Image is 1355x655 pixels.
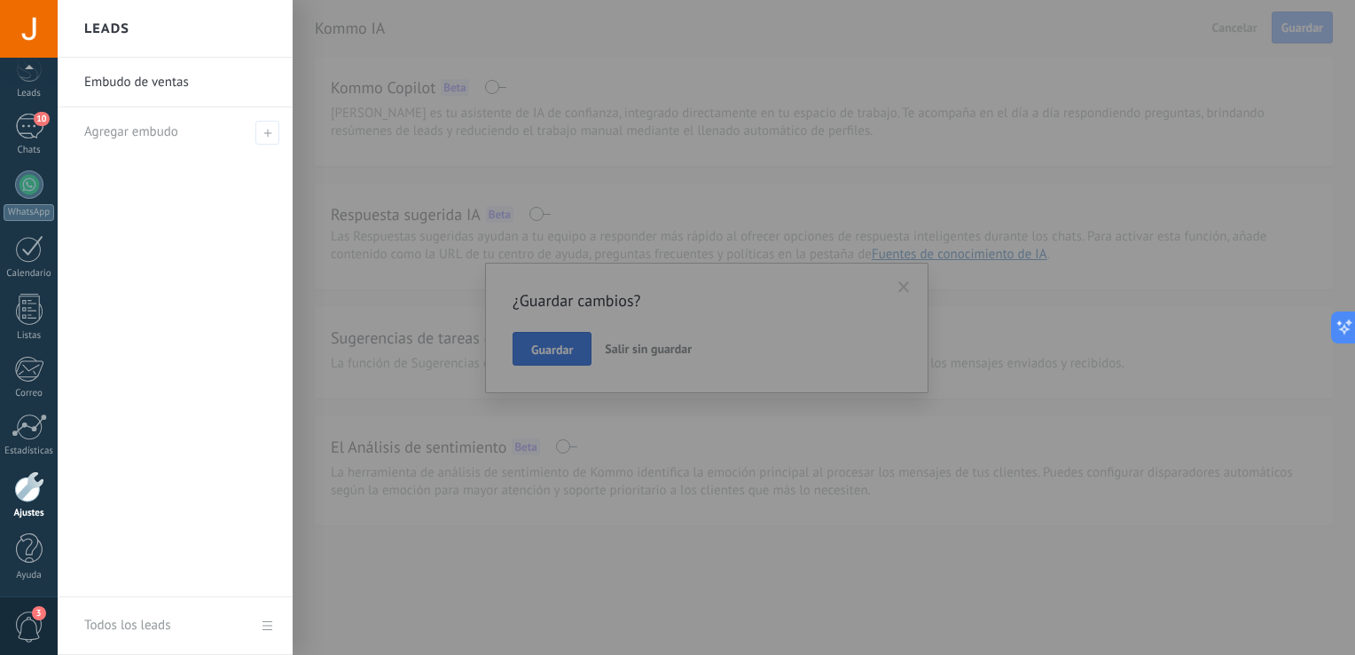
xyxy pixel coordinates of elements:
[84,58,275,107] a: Embudo de ventas
[4,446,55,457] div: Estadísticas
[84,123,178,140] span: Agregar embudo
[58,597,293,655] a: Todos los leads
[4,204,54,221] div: WhatsApp
[4,145,55,156] div: Chats
[4,268,55,280] div: Calendario
[34,112,49,126] span: 10
[4,508,55,519] div: Ajustes
[84,601,170,651] div: Todos los leads
[4,388,55,399] div: Correo
[84,1,129,57] h2: Leads
[32,606,46,620] span: 3
[4,330,55,342] div: Listas
[4,570,55,581] div: Ayuda
[4,88,55,99] div: Leads
[255,121,279,145] span: Agregar embudo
